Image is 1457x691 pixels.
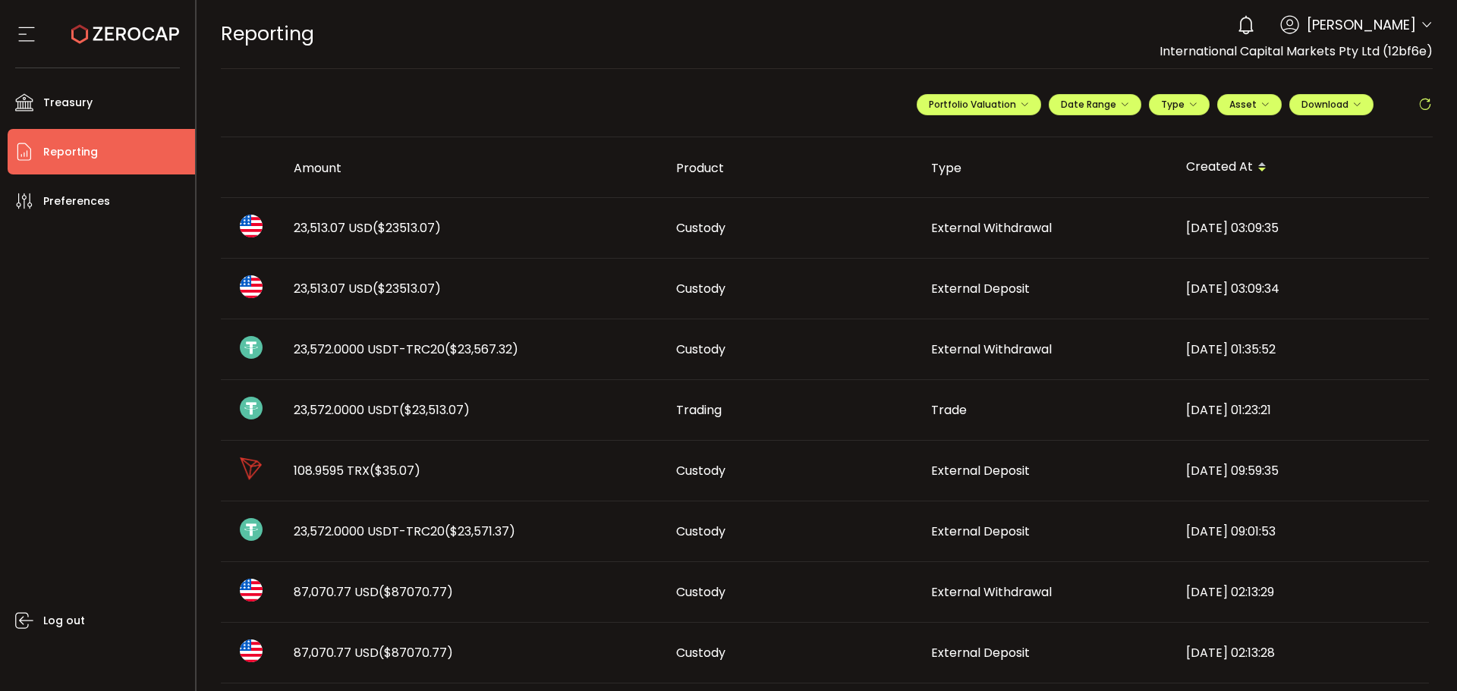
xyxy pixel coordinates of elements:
[931,583,1052,601] span: External Withdrawal
[664,159,919,177] div: Product
[43,190,110,212] span: Preferences
[931,401,967,419] span: Trade
[294,583,453,601] span: 87,070.77 USD
[240,275,263,298] img: usd_portfolio.svg
[1149,94,1210,115] button: Type
[240,639,263,662] img: usd_portfolio.svg
[1301,98,1361,111] span: Download
[1229,98,1257,111] span: Asset
[240,397,263,419] img: usdt_portfolio.svg
[221,20,314,47] span: Reporting
[445,523,515,540] span: ($23,571.37)
[931,280,1030,297] span: External Deposit
[379,644,453,661] span: ($87070.77)
[294,219,441,237] span: 23,513.07 USD
[676,523,725,540] span: Custody
[931,644,1030,661] span: External Deposit
[1174,583,1429,601] div: [DATE] 02:13:29
[294,462,420,479] span: 108.9595 TRX
[1160,42,1433,60] span: International Capital Markets Pty Ltd (12bf6e)
[240,457,263,480] img: trx_portfolio.png
[294,280,441,297] span: 23,513.07 USD
[1174,280,1429,297] div: [DATE] 03:09:34
[1174,462,1429,479] div: [DATE] 09:59:35
[1174,644,1429,661] div: [DATE] 02:13:28
[931,462,1030,479] span: External Deposit
[1174,523,1429,540] div: [DATE] 09:01:53
[929,98,1029,111] span: Portfolio Valuation
[1217,94,1282,115] button: Asset
[1174,219,1429,237] div: [DATE] 03:09:35
[240,215,263,237] img: usd_portfolio.svg
[43,92,93,114] span: Treasury
[294,401,470,419] span: 23,572.0000 USDT
[399,401,470,419] span: ($23,513.07)
[676,280,725,297] span: Custody
[1174,401,1429,419] div: [DATE] 01:23:21
[294,523,515,540] span: 23,572.0000 USDT-TRC20
[676,462,725,479] span: Custody
[1174,155,1429,181] div: Created At
[1174,341,1429,358] div: [DATE] 01:35:52
[370,462,420,479] span: ($35.07)
[676,583,725,601] span: Custody
[294,341,518,358] span: 23,572.0000 USDT-TRC20
[676,341,725,358] span: Custody
[931,219,1052,237] span: External Withdrawal
[1161,98,1197,111] span: Type
[240,579,263,601] img: usd_portfolio.svg
[917,94,1041,115] button: Portfolio Valuation
[373,280,441,297] span: ($23513.07)
[240,518,263,541] img: usdt_portfolio.svg
[43,141,98,163] span: Reporting
[919,159,1174,177] div: Type
[1307,14,1416,35] span: [PERSON_NAME]
[1061,98,1129,111] span: Date Range
[43,610,85,632] span: Log out
[240,336,263,359] img: usdt_portfolio.svg
[931,341,1052,358] span: External Withdrawal
[373,219,441,237] span: ($23513.07)
[676,219,725,237] span: Custody
[931,523,1030,540] span: External Deposit
[1049,94,1141,115] button: Date Range
[1289,94,1374,115] button: Download
[294,644,453,661] span: 87,070.77 USD
[676,401,722,419] span: Trading
[379,583,453,601] span: ($87070.77)
[676,644,725,661] span: Custody
[445,341,518,358] span: ($23,567.32)
[282,159,664,177] div: Amount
